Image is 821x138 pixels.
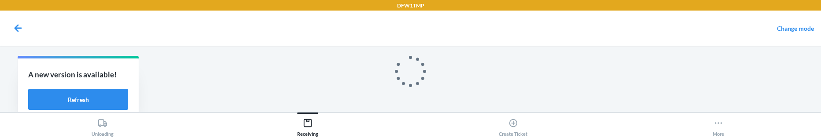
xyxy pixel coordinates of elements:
[28,69,128,80] p: A new version is available!
[397,2,424,10] p: DFW1TMP
[713,115,724,137] div: More
[92,115,114,137] div: Unloading
[297,115,318,137] div: Receiving
[777,25,814,32] a: Change mode
[28,89,128,110] button: Refresh
[205,113,410,137] button: Receiving
[411,113,616,137] button: Create Ticket
[616,113,821,137] button: More
[499,115,527,137] div: Create Ticket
